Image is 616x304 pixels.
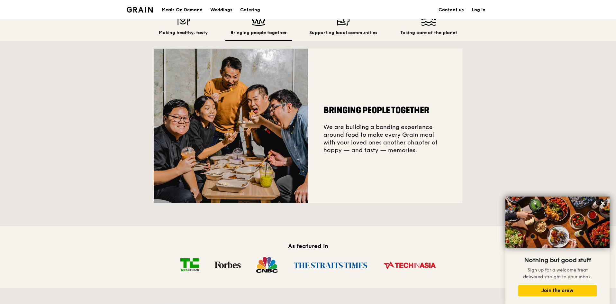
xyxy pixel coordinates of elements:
[523,267,592,280] span: Sign up for a welcome treat delivered straight to your inbox.
[159,30,208,36] h2: Making healthy, tasty
[435,0,468,20] a: Contact us
[162,0,203,20] div: Meals On Demand
[375,256,444,273] img: Tech in Asia
[309,30,377,36] h2: Supporting local communities
[308,49,462,203] div: We are building a bonding experience around food to make every Grain meal with your loved ones an...
[210,0,232,20] div: Weddings
[249,257,285,273] img: CNBC
[173,258,207,271] img: TechCrunch
[127,7,153,13] img: Grain
[400,30,457,36] h2: Taking care of the planet
[231,30,287,36] h2: Bringing people together
[468,0,489,20] a: Log in
[236,0,264,20] a: Catering
[524,256,591,264] span: Nothing but good stuff
[154,49,308,203] img: Bringing people together
[285,256,375,273] img: The Straits Times
[598,198,608,208] button: Close
[207,262,249,268] img: Forbes
[323,105,447,116] h2: Bringing people together
[505,197,610,248] img: DSC07876-Edit02-Large.jpeg
[518,285,597,296] button: Join the crew
[154,242,462,251] h2: As featured in
[240,0,260,20] div: Catering
[206,0,236,20] a: Weddings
